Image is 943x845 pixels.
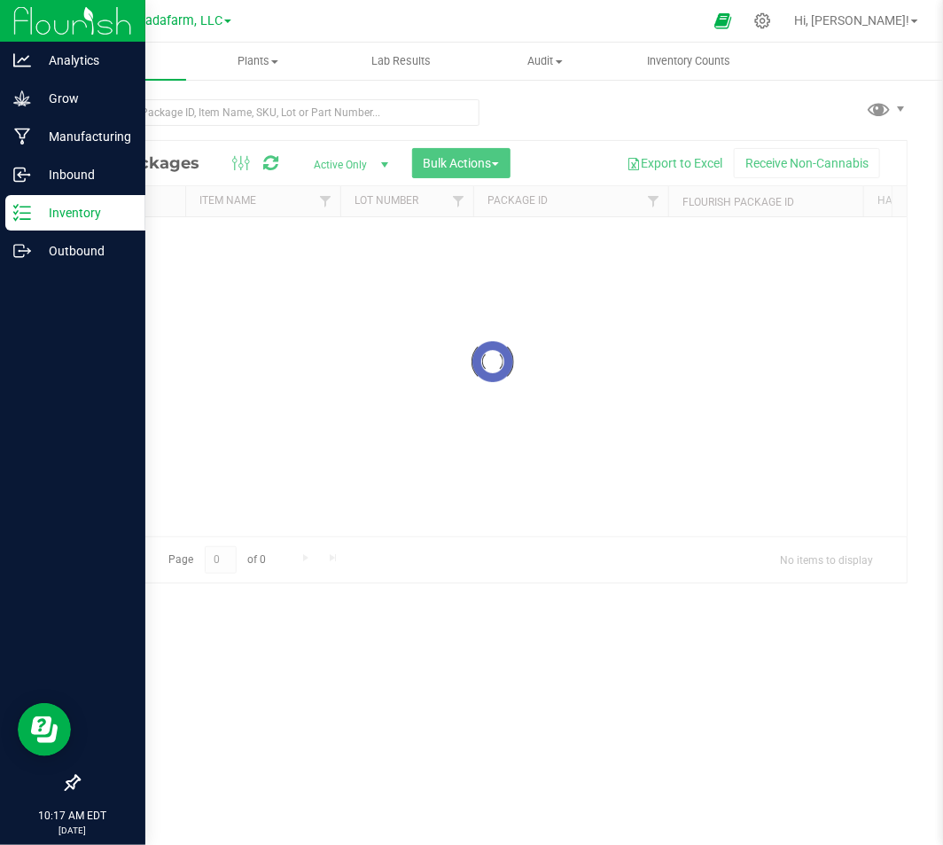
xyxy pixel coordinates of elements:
[186,43,330,80] a: Plants
[617,43,760,80] a: Inventory Counts
[31,164,137,185] p: Inbound
[13,204,31,222] inline-svg: Inventory
[13,166,31,184] inline-svg: Inbound
[13,51,31,69] inline-svg: Analytics
[31,240,137,262] p: Outbound
[348,53,456,69] span: Lab Results
[474,53,616,69] span: Audit
[703,4,743,38] span: Open Ecommerce Menu
[31,202,137,223] p: Inventory
[8,808,137,824] p: 10:17 AM EDT
[8,824,137,837] p: [DATE]
[13,128,31,145] inline-svg: Manufacturing
[31,88,137,109] p: Grow
[794,13,909,27] span: Hi, [PERSON_NAME]!
[31,126,137,147] p: Manufacturing
[78,99,479,126] input: Search Package ID, Item Name, SKU, Lot or Part Number...
[187,53,329,69] span: Plants
[18,703,71,756] iframe: Resource center
[13,242,31,260] inline-svg: Outbound
[623,53,754,69] span: Inventory Counts
[752,12,774,29] div: Manage settings
[13,90,31,107] inline-svg: Grow
[473,43,617,80] a: Audit
[330,43,473,80] a: Lab Results
[130,13,222,28] span: Spadafarm, LLC
[31,50,137,71] p: Analytics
